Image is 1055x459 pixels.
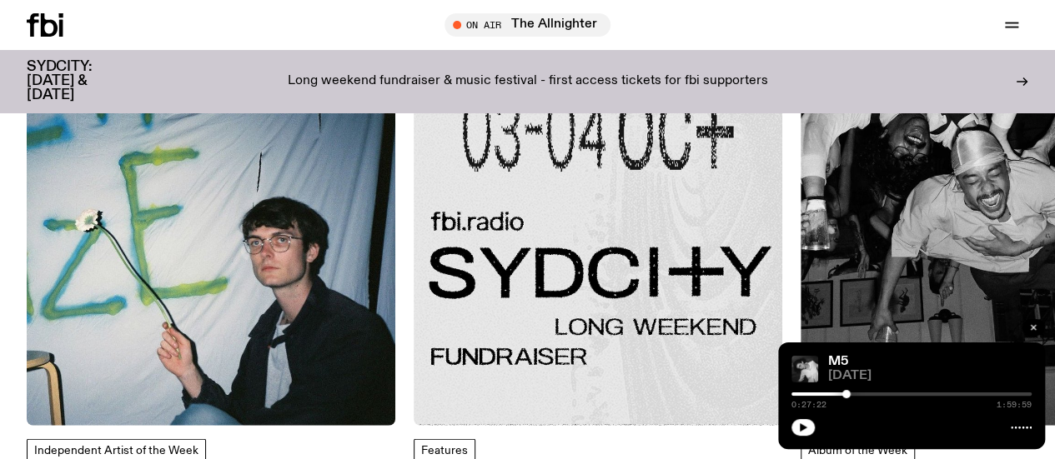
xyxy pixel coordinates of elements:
[27,57,395,426] img: Other Joe sits to the right of frame, eyes acast, holding a flower with a long stem. He is sittin...
[414,57,782,426] img: Black text on gray background. Reading top to bottom: 03-04 OCT. fbi.radio SYDCITY LONG WEEKEND F...
[808,445,907,457] span: Album of the Week
[791,401,826,409] span: 0:27:22
[445,13,610,37] button: On AirThe Allnighter
[27,60,133,102] h3: SYDCITY: [DATE] & [DATE]
[828,370,1032,382] span: [DATE]
[34,445,198,457] span: Independent Artist of the Week
[288,74,768,89] p: Long weekend fundraiser & music festival - first access tickets for fbi supporters
[828,355,848,368] a: M5
[421,445,468,457] span: Features
[997,401,1032,409] span: 1:59:59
